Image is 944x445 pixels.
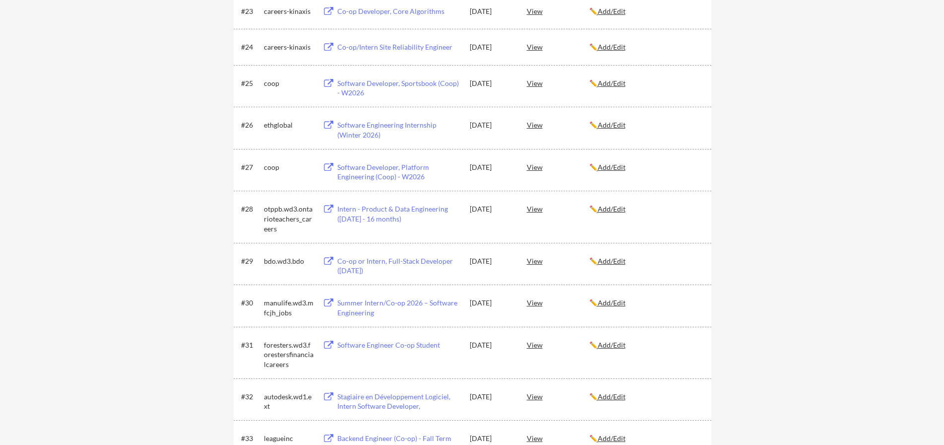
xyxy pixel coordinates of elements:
[598,205,626,213] u: Add/Edit
[264,256,314,266] div: bdo.wd3.bdo
[337,6,460,16] div: Co-op Developer, Core Algorithms
[589,256,702,266] div: ✏️
[470,298,513,308] div: [DATE]
[589,392,702,402] div: ✏️
[264,392,314,411] div: autodesk.wd1.ext
[527,116,589,134] div: View
[598,392,626,401] u: Add/Edit
[337,204,460,223] div: Intern - Product & Data Engineering ([DATE] - 16 months)
[337,298,460,317] div: Summer Intern/Co-op 2026 – Software Engineering
[241,42,260,52] div: #24
[470,434,513,444] div: [DATE]
[589,434,702,444] div: ✏️
[241,298,260,308] div: #30
[527,2,589,20] div: View
[264,42,314,52] div: careers-kinaxis
[337,340,460,350] div: Software Engineer Co-op Student
[527,294,589,311] div: View
[470,204,513,214] div: [DATE]
[589,340,702,350] div: ✏️
[527,336,589,354] div: View
[264,298,314,317] div: manulife.wd3.mfcjh_jobs
[598,79,626,87] u: Add/Edit
[241,204,260,214] div: #28
[264,340,314,370] div: foresters.wd3.forestersfinancialcareers
[470,120,513,130] div: [DATE]
[589,6,702,16] div: ✏️
[598,298,626,307] u: Add/Edit
[264,6,314,16] div: careers-kinaxis
[241,78,260,88] div: #25
[598,121,626,129] u: Add/Edit
[589,298,702,308] div: ✏️
[470,256,513,266] div: [DATE]
[527,158,589,176] div: View
[241,256,260,266] div: #29
[241,6,260,16] div: #23
[241,162,260,172] div: #27
[337,42,460,52] div: Co-op/Intern Site Reliability Engineer
[264,434,314,444] div: leagueinc
[598,43,626,51] u: Add/Edit
[241,120,260,130] div: #26
[527,38,589,56] div: View
[337,434,460,444] div: Backend Engineer (Co-op) - Fall Term
[470,392,513,402] div: [DATE]
[470,78,513,88] div: [DATE]
[598,7,626,15] u: Add/Edit
[264,78,314,88] div: coop
[264,120,314,130] div: ethglobal
[241,340,260,350] div: #31
[598,163,626,171] u: Add/Edit
[241,392,260,402] div: #32
[337,162,460,182] div: Software Developer, Platform Engineering (Coop) - W2026
[264,162,314,172] div: coop
[527,74,589,92] div: View
[527,252,589,270] div: View
[589,204,702,214] div: ✏️
[470,6,513,16] div: [DATE]
[527,200,589,218] div: View
[470,162,513,172] div: [DATE]
[598,341,626,349] u: Add/Edit
[337,256,460,276] div: Co-op or Intern, Full-Stack Developer ([DATE])
[470,340,513,350] div: [DATE]
[598,434,626,443] u: Add/Edit
[589,42,702,52] div: ✏️
[589,78,702,88] div: ✏️
[264,204,314,233] div: otppb.wd3.ontarioteachers_careers
[337,392,460,411] div: Stagiaire en Développement Logiciel, Intern Software Developer,
[337,78,460,98] div: Software Developer, Sportsbook (Coop) - W2026
[337,120,460,140] div: Software Engineering Internship (Winter 2026)
[589,162,702,172] div: ✏️
[241,434,260,444] div: #33
[470,42,513,52] div: [DATE]
[527,387,589,405] div: View
[598,257,626,265] u: Add/Edit
[589,120,702,130] div: ✏️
